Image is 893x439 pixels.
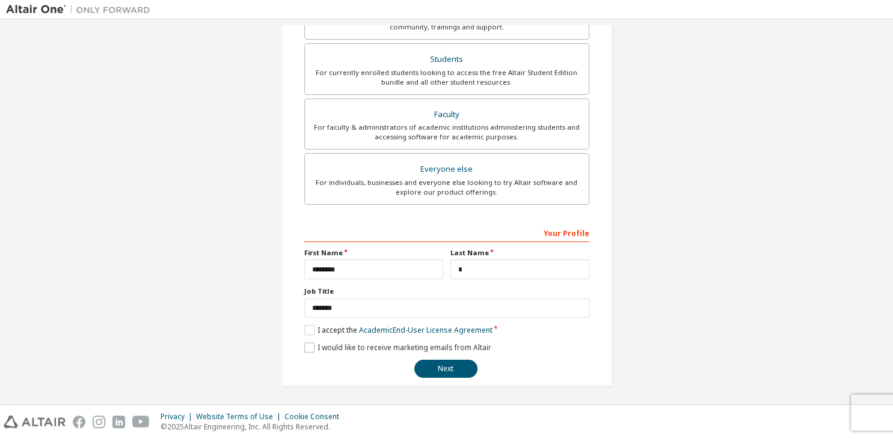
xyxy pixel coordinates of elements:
label: Last Name [450,248,589,258]
img: facebook.svg [73,416,85,428]
div: Website Terms of Use [196,412,284,422]
button: Next [414,360,477,378]
label: Job Title [304,286,589,296]
div: For faculty & administrators of academic institutions administering students and accessing softwa... [312,123,582,142]
img: linkedin.svg [112,416,125,428]
img: Altair One [6,4,156,16]
a: Academic End-User License Agreement [359,325,493,335]
label: First Name [304,248,443,258]
div: For currently enrolled students looking to access the free Altair Student Edition bundle and all ... [312,68,582,87]
div: For individuals, businesses and everyone else looking to try Altair software and explore our prod... [312,178,582,197]
label: I would like to receive marketing emails from Altair [304,342,491,353]
div: Your Profile [304,223,589,242]
img: altair_logo.svg [4,416,66,428]
label: I accept the [304,325,493,335]
img: youtube.svg [132,416,150,428]
div: Everyone else [312,161,582,178]
div: Faculty [312,106,582,123]
div: Students [312,51,582,68]
div: Privacy [161,412,196,422]
div: Cookie Consent [284,412,346,422]
p: © 2025 Altair Engineering, Inc. All Rights Reserved. [161,422,346,432]
img: instagram.svg [93,416,105,428]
